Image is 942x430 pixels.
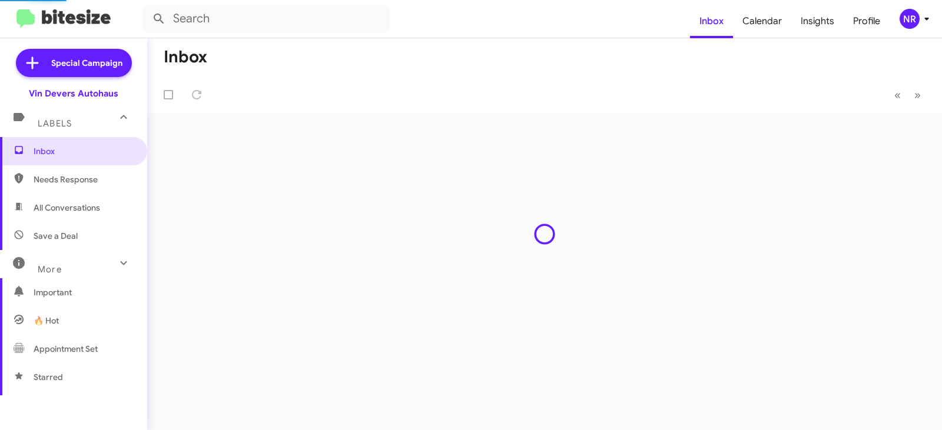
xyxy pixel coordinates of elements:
span: Important [34,286,134,298]
span: All Conversations [34,202,100,214]
span: Starred [34,371,63,383]
span: More [38,264,62,275]
button: Next [907,83,928,107]
span: Labels [38,118,72,129]
a: Special Campaign [16,49,132,77]
span: Save a Deal [34,230,78,242]
a: Profile [844,4,890,38]
div: Vin Devers Autohaus [29,88,118,99]
button: Previous [887,83,908,107]
div: NR [900,9,920,29]
span: Special Campaign [51,57,122,69]
nav: Page navigation example [888,83,928,107]
span: » [914,88,921,102]
span: 🔥 Hot [34,315,59,326]
button: NR [890,9,929,29]
span: Appointment Set [34,343,98,355]
h1: Inbox [164,48,207,66]
a: Insights [791,4,844,38]
span: « [894,88,901,102]
span: Needs Response [34,174,134,185]
span: Inbox [34,145,134,157]
a: Calendar [733,4,791,38]
input: Search [142,5,390,33]
a: Inbox [690,4,733,38]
